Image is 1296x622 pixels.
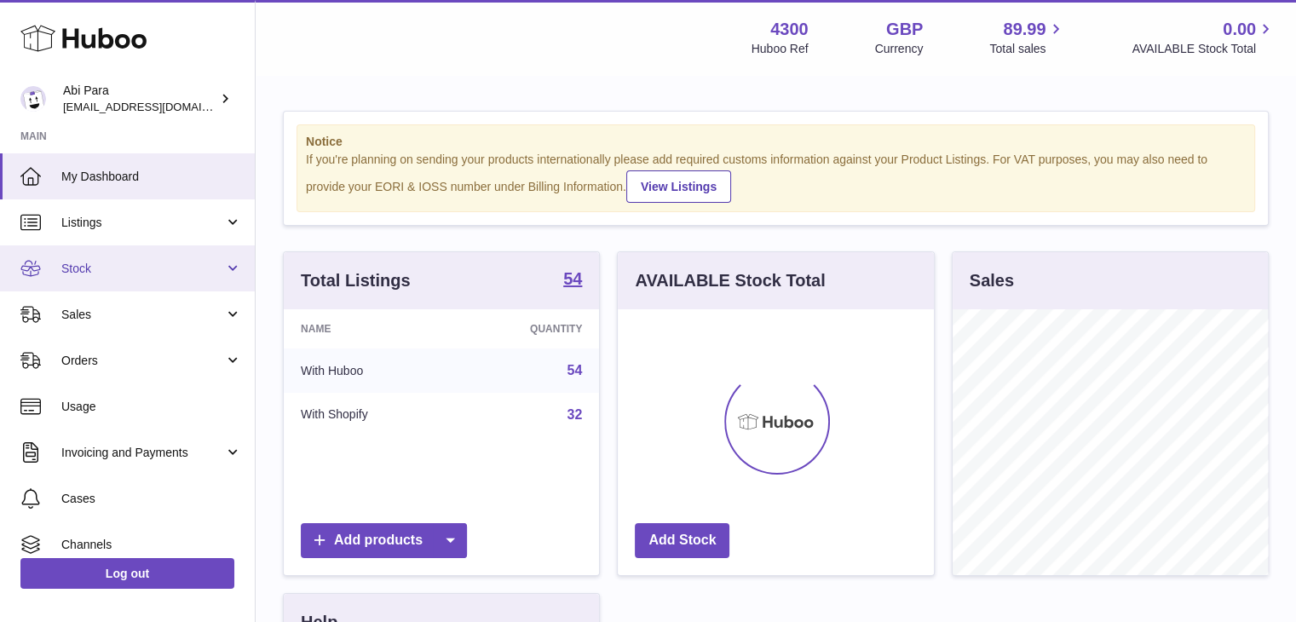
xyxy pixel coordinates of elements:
[301,523,467,558] a: Add products
[886,18,923,41] strong: GBP
[635,269,825,292] h3: AVAILABLE Stock Total
[626,170,731,203] a: View Listings
[61,261,224,277] span: Stock
[306,152,1246,203] div: If you're planning on sending your products internationally please add required customs informati...
[284,309,454,348] th: Name
[635,523,729,558] a: Add Stock
[61,215,224,231] span: Listings
[61,353,224,369] span: Orders
[61,169,242,185] span: My Dashboard
[770,18,809,41] strong: 4300
[752,41,809,57] div: Huboo Ref
[284,393,454,437] td: With Shopify
[989,18,1065,57] a: 89.99 Total sales
[567,363,583,377] a: 54
[284,348,454,393] td: With Huboo
[20,558,234,589] a: Log out
[20,86,46,112] img: Abi@mifo.co.uk
[563,270,582,287] strong: 54
[61,307,224,323] span: Sales
[61,399,242,415] span: Usage
[567,407,583,422] a: 32
[63,100,251,113] span: [EMAIL_ADDRESS][DOMAIN_NAME]
[563,270,582,291] a: 54
[1003,18,1045,41] span: 89.99
[1132,18,1276,57] a: 0.00 AVAILABLE Stock Total
[989,41,1065,57] span: Total sales
[454,309,600,348] th: Quantity
[875,41,924,57] div: Currency
[306,134,1246,150] strong: Notice
[63,83,216,115] div: Abi Para
[1132,41,1276,57] span: AVAILABLE Stock Total
[61,491,242,507] span: Cases
[61,445,224,461] span: Invoicing and Payments
[1223,18,1256,41] span: 0.00
[970,269,1014,292] h3: Sales
[61,537,242,553] span: Channels
[301,269,411,292] h3: Total Listings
